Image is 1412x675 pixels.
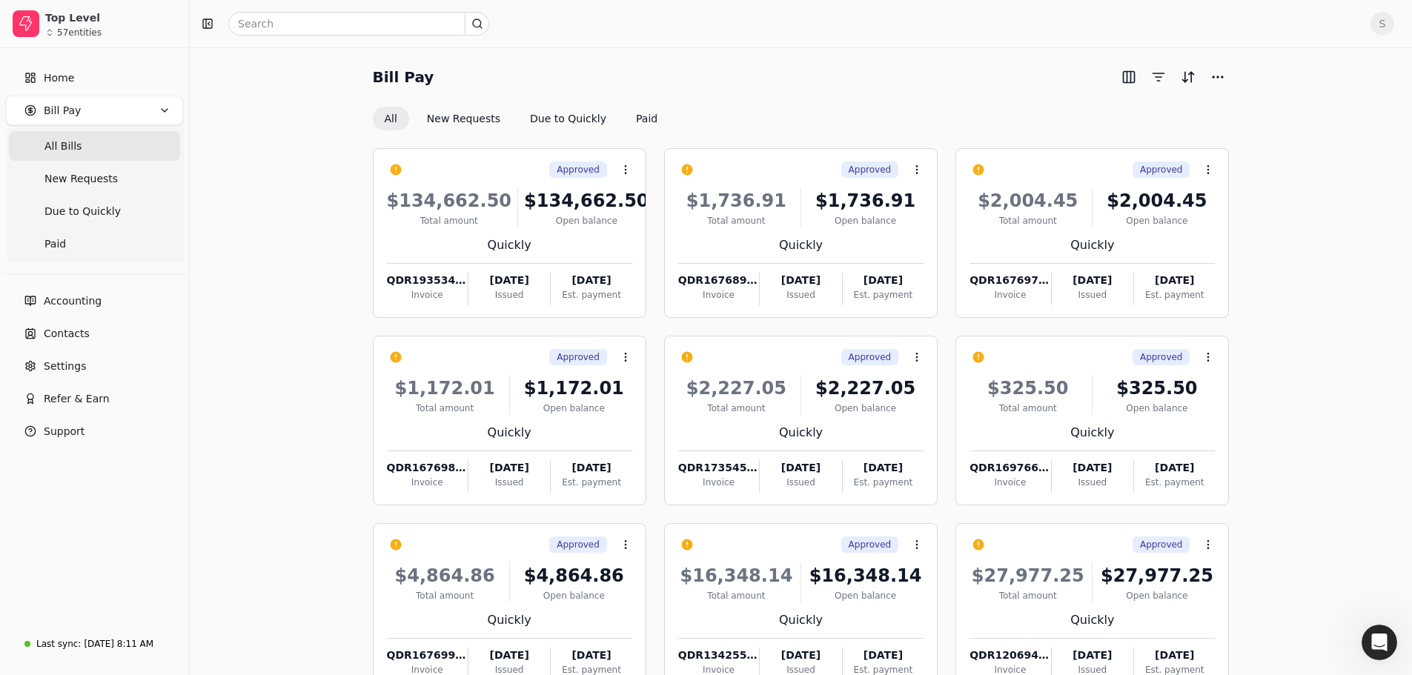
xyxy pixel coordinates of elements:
div: QDR167698-5884 [387,460,468,476]
div: QDR193534-1801 [387,273,468,288]
div: [DATE] [1134,460,1215,476]
div: $4,864.86 [387,562,503,589]
a: New Requests [9,164,180,193]
div: Last sync: [36,637,81,651]
a: Home [6,63,183,93]
span: All Bills [44,139,82,154]
div: Quickly [969,236,1215,254]
div: QDR169766-3540 [969,460,1050,476]
div: [DATE] [468,648,550,663]
div: Open balance [807,402,924,415]
div: $1,172.01 [387,375,503,402]
button: Due to Quickly [518,107,618,130]
span: Approved [1140,350,1183,364]
div: Est. payment [843,288,924,302]
div: $1,736.91 [807,187,924,214]
div: Est. payment [551,288,632,302]
div: Open balance [1098,214,1215,227]
div: $1,736.91 [678,187,795,214]
div: $16,348.14 [678,562,795,589]
div: Issued [1052,288,1133,302]
div: Invoice filter options [373,107,670,130]
a: Contacts [6,319,183,348]
a: All Bills [9,131,180,161]
div: [DATE] [1052,273,1133,288]
div: Est. payment [843,476,924,489]
div: Total amount [387,589,503,602]
div: Quickly [387,424,632,442]
button: S [1370,12,1394,36]
span: New Requests [44,171,118,187]
h2: Bill Pay [373,65,434,89]
span: Paid [44,236,66,252]
div: Issued [1052,476,1133,489]
div: [DATE] [551,273,632,288]
div: 57 entities [57,28,102,37]
div: Invoice [678,288,759,302]
div: Total amount [678,589,795,602]
div: Invoice [678,476,759,489]
div: [DATE] 8:11 AM [84,637,153,651]
div: [DATE] [843,460,924,476]
div: Open balance [807,589,924,602]
div: $2,227.05 [678,375,795,402]
div: Open balance [1098,402,1215,415]
div: QDR120694-4100 [969,648,1050,663]
div: Est. payment [551,476,632,489]
div: [DATE] [843,273,924,288]
a: Paid [9,229,180,259]
div: Invoice [387,476,468,489]
div: [DATE] [760,273,841,288]
div: Invoice [969,476,1050,489]
div: $27,977.25 [1098,562,1215,589]
a: Accounting [6,286,183,316]
div: Quickly [678,236,924,254]
div: Issued [468,476,550,489]
div: Invoice [969,288,1050,302]
div: $16,348.14 [807,562,924,589]
input: Search [228,12,489,36]
button: Paid [624,107,669,130]
div: [DATE] [1052,648,1133,663]
div: [DATE] [760,648,841,663]
div: $325.50 [1098,375,1215,402]
div: Open balance [516,589,632,602]
div: Issued [760,288,841,302]
div: [DATE] [551,648,632,663]
div: QDR167689-5863 [678,273,759,288]
div: Open balance [1098,589,1215,602]
span: Approved [849,350,892,364]
div: [DATE] [551,460,632,476]
span: Approved [849,538,892,551]
div: Est. payment [1134,476,1215,489]
div: $27,977.25 [969,562,1086,589]
div: [DATE] [468,460,550,476]
div: Total amount [678,214,795,227]
div: Invoice [387,288,468,302]
div: [DATE] [1052,460,1133,476]
span: Approved [557,538,600,551]
div: $134,662.50 [524,187,649,214]
div: Top Level [45,10,176,25]
iframe: Intercom live chat [1362,625,1397,660]
div: $325.50 [969,375,1086,402]
span: Contacts [44,326,90,342]
div: Quickly [969,424,1215,442]
span: Approved [1140,163,1183,176]
div: Total amount [969,589,1086,602]
div: QDR167699-2530 [387,648,468,663]
div: [DATE] [760,460,841,476]
div: Total amount [969,402,1086,415]
div: Open balance [516,402,632,415]
a: Settings [6,351,183,381]
button: Bill Pay [6,96,183,125]
button: Sort [1176,65,1200,89]
div: [DATE] [843,648,924,663]
div: Quickly [387,611,632,629]
span: Due to Quickly [44,204,121,219]
span: Approved [849,163,892,176]
button: New Requests [415,107,512,130]
div: Total amount [969,214,1086,227]
div: $2,227.05 [807,375,924,402]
